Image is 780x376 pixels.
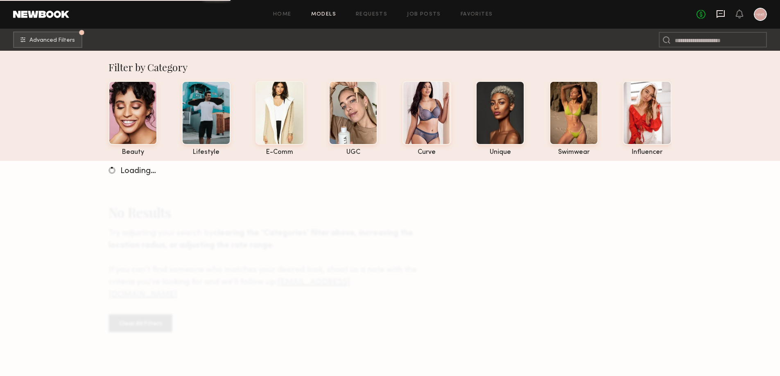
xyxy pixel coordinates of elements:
div: unique [476,149,525,156]
div: e-comm [255,149,304,156]
div: swimwear [549,149,598,156]
button: Advanced Filters [13,32,82,48]
a: Favorites [461,12,493,17]
a: Models [311,12,336,17]
a: Job Posts [407,12,441,17]
div: lifestyle [182,149,231,156]
span: Loading… [120,167,156,175]
div: beauty [109,149,157,156]
div: curve [402,149,451,156]
a: Home [273,12,292,17]
div: influencer [623,149,671,156]
span: Advanced Filters [29,38,75,43]
div: UGC [329,149,378,156]
div: Filter by Category [109,61,671,74]
a: Requests [356,12,387,17]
